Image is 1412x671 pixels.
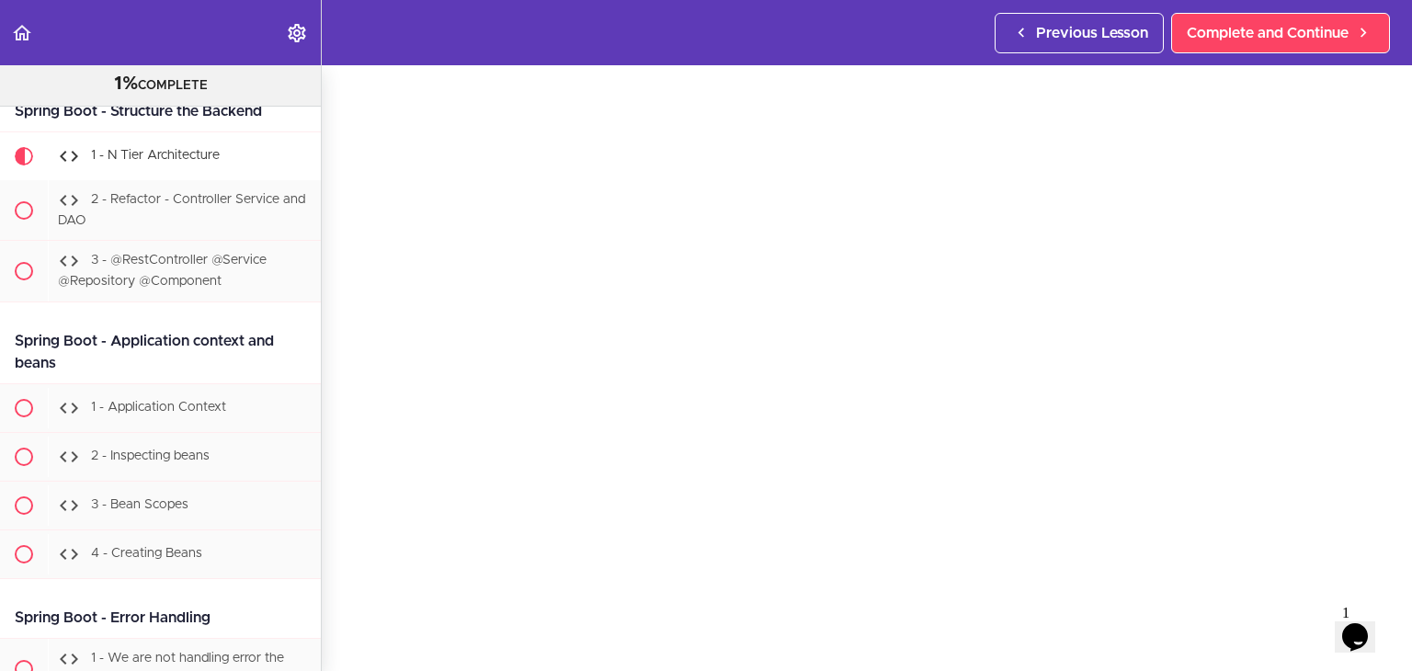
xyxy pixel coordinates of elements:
[995,13,1164,53] a: Previous Lesson
[114,74,138,93] span: 1%
[58,255,267,289] span: 3 - @RestController @Service @Repository @Component
[1335,597,1394,653] iframe: chat widget
[11,22,33,44] svg: Back to course curriculum
[1187,22,1349,44] span: Complete and Continue
[91,401,226,414] span: 1 - Application Context
[1036,22,1148,44] span: Previous Lesson
[23,73,298,97] div: COMPLETE
[58,193,305,227] span: 2 - Refactor - Controller Service and DAO
[286,22,308,44] svg: Settings Menu
[1171,13,1390,53] a: Complete and Continue
[91,498,188,511] span: 3 - Bean Scopes
[91,449,210,462] span: 2 - Inspecting beans
[91,547,202,560] span: 4 - Creating Beans
[91,149,220,162] span: 1 - N Tier Architecture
